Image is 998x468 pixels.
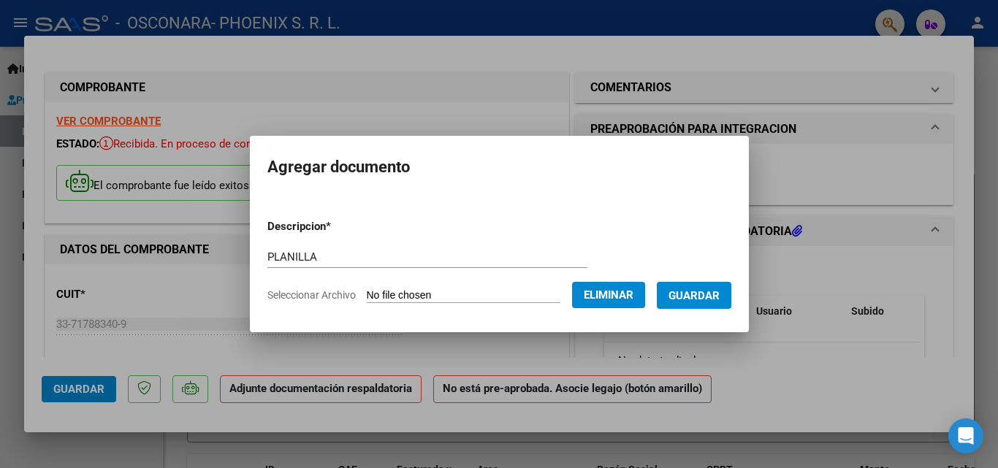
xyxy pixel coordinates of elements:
[572,282,645,308] button: Eliminar
[668,289,720,302] span: Guardar
[267,153,731,181] h2: Agregar documento
[657,282,731,309] button: Guardar
[267,218,407,235] p: Descripcion
[584,288,633,302] span: Eliminar
[948,418,983,453] div: Open Intercom Messenger
[267,289,356,301] span: Seleccionar Archivo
